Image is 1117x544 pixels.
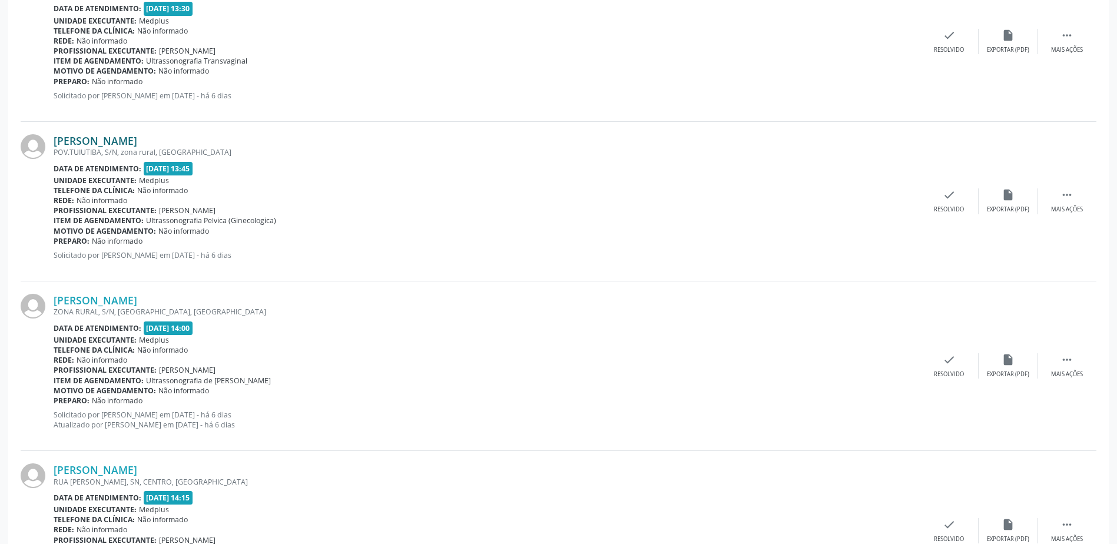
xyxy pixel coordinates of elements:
[159,365,216,375] span: [PERSON_NAME]
[1002,518,1015,531] i: insert_drive_file
[54,515,135,525] b: Telefone da clínica:
[54,525,74,535] b: Rede:
[987,205,1029,214] div: Exportar (PDF)
[54,345,135,355] b: Telefone da clínica:
[54,410,920,430] p: Solicitado por [PERSON_NAME] em [DATE] - há 6 dias Atualizado por [PERSON_NAME] em [DATE] - há 6 ...
[77,525,127,535] span: Não informado
[54,323,141,333] b: Data de atendimento:
[54,250,920,260] p: Solicitado por [PERSON_NAME] em [DATE] - há 6 dias
[54,307,920,317] div: ZONA RURAL, S/N, [GEOGRAPHIC_DATA], [GEOGRAPHIC_DATA]
[1051,205,1083,214] div: Mais ações
[21,294,45,319] img: img
[1002,29,1015,42] i: insert_drive_file
[54,294,137,307] a: [PERSON_NAME]
[54,56,144,66] b: Item de agendamento:
[934,205,964,214] div: Resolvido
[987,46,1029,54] div: Exportar (PDF)
[1002,353,1015,366] i: insert_drive_file
[54,463,137,476] a: [PERSON_NAME]
[54,91,920,101] p: Solicitado por [PERSON_NAME] em [DATE] - há 6 dias
[943,188,956,201] i: check
[146,215,276,225] span: Ultrassonografia Pelvica (Ginecologica)
[1060,518,1073,531] i: 
[54,396,90,406] b: Preparo:
[54,226,156,236] b: Motivo de agendamento:
[137,515,188,525] span: Não informado
[77,195,127,205] span: Não informado
[54,493,141,503] b: Data de atendimento:
[1060,188,1073,201] i: 
[158,226,209,236] span: Não informado
[146,376,271,386] span: Ultrassonografia de [PERSON_NAME]
[158,386,209,396] span: Não informado
[54,46,157,56] b: Profissional executante:
[54,4,141,14] b: Data de atendimento:
[54,205,157,215] b: Profissional executante:
[77,355,127,365] span: Não informado
[943,353,956,366] i: check
[54,175,137,185] b: Unidade executante:
[92,396,142,406] span: Não informado
[159,205,216,215] span: [PERSON_NAME]
[54,185,135,195] b: Telefone da clínica:
[21,463,45,488] img: img
[54,215,144,225] b: Item de agendamento:
[1051,370,1083,379] div: Mais ações
[144,162,193,175] span: [DATE] 13:45
[987,370,1029,379] div: Exportar (PDF)
[934,370,964,379] div: Resolvido
[137,345,188,355] span: Não informado
[139,505,169,515] span: Medplus
[54,365,157,375] b: Profissional executante:
[159,46,216,56] span: [PERSON_NAME]
[54,335,137,345] b: Unidade executante:
[1051,46,1083,54] div: Mais ações
[92,77,142,87] span: Não informado
[943,518,956,531] i: check
[158,66,209,76] span: Não informado
[146,56,247,66] span: Ultrassonografia Transvaginal
[54,355,74,365] b: Rede:
[137,185,188,195] span: Não informado
[54,26,135,36] b: Telefone da clínica:
[54,36,74,46] b: Rede:
[54,134,137,147] a: [PERSON_NAME]
[54,147,920,157] div: POV.TUIUTIBA, S/N, zona rural, [GEOGRAPHIC_DATA]
[77,36,127,46] span: Não informado
[137,26,188,36] span: Não informado
[144,491,193,505] span: [DATE] 14:15
[54,505,137,515] b: Unidade executante:
[1060,29,1073,42] i: 
[987,535,1029,543] div: Exportar (PDF)
[54,77,90,87] b: Preparo:
[54,477,920,487] div: RUA [PERSON_NAME], SN, CENTRO, [GEOGRAPHIC_DATA]
[1002,188,1015,201] i: insert_drive_file
[943,29,956,42] i: check
[54,164,141,174] b: Data de atendimento:
[934,535,964,543] div: Resolvido
[54,236,90,246] b: Preparo:
[54,195,74,205] b: Rede:
[144,321,193,335] span: [DATE] 14:00
[1060,353,1073,366] i: 
[1051,535,1083,543] div: Mais ações
[139,16,169,26] span: Medplus
[54,376,144,386] b: Item de agendamento:
[54,386,156,396] b: Motivo de agendamento:
[139,175,169,185] span: Medplus
[54,66,156,76] b: Motivo de agendamento:
[54,16,137,26] b: Unidade executante:
[144,2,193,15] span: [DATE] 13:30
[92,236,142,246] span: Não informado
[21,134,45,159] img: img
[139,335,169,345] span: Medplus
[934,46,964,54] div: Resolvido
